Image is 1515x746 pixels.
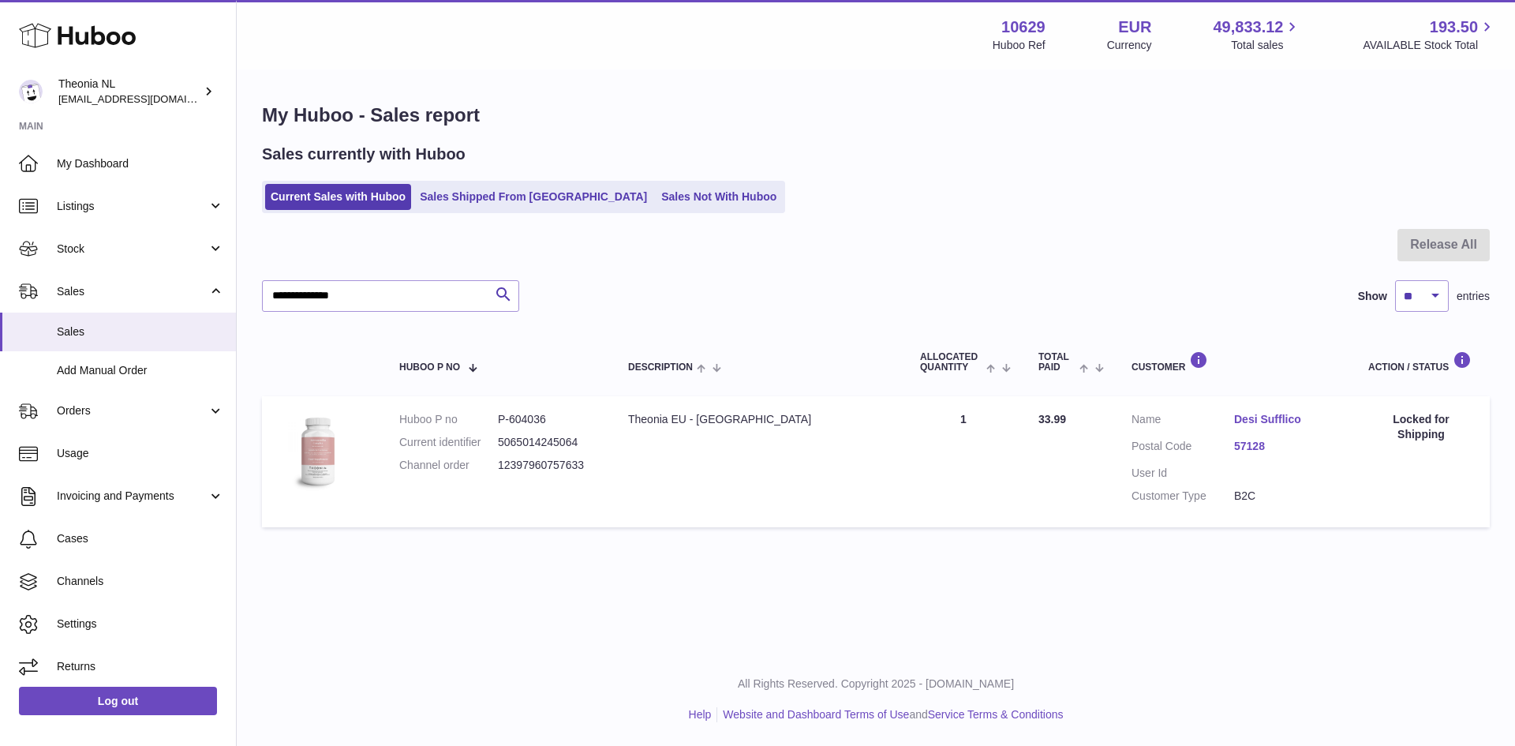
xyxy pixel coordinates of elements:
span: Sales [57,284,208,299]
dt: Name [1132,412,1234,431]
td: 1 [904,396,1023,527]
a: Log out [19,687,217,715]
strong: EUR [1118,17,1151,38]
dd: P-604036 [498,412,597,427]
span: ALLOCATED Quantity [920,352,982,373]
div: Customer [1132,351,1337,373]
span: Listings [57,199,208,214]
div: Action / Status [1368,351,1474,373]
label: Show [1358,289,1387,304]
span: [EMAIL_ADDRESS][DOMAIN_NAME] [58,92,232,105]
div: Huboo Ref [993,38,1046,53]
span: Huboo P no [399,362,460,373]
a: Service Terms & Conditions [928,708,1064,721]
a: Help [689,708,712,721]
a: Sales Shipped From [GEOGRAPHIC_DATA] [414,184,653,210]
h1: My Huboo - Sales report [262,103,1490,128]
dd: 5065014245064 [498,435,597,450]
dd: 12397960757633 [498,458,597,473]
span: Description [628,362,693,373]
dt: Current identifier [399,435,498,450]
li: and [717,707,1063,722]
img: 106291725893222.jpg [278,412,357,491]
div: Locked for Shipping [1368,412,1474,442]
a: Website and Dashboard Terms of Use [723,708,909,721]
div: Theonia NL [58,77,200,107]
div: Theonia EU - [GEOGRAPHIC_DATA] [628,412,888,427]
span: Add Manual Order [57,363,224,378]
dt: Huboo P no [399,412,498,427]
dt: Customer Type [1132,489,1234,504]
span: 33.99 [1038,413,1066,425]
dt: Postal Code [1132,439,1234,458]
span: My Dashboard [57,156,224,171]
a: 49,833.12 Total sales [1213,17,1301,53]
span: Total paid [1038,352,1075,373]
span: Cases [57,531,224,546]
a: 193.50 AVAILABLE Stock Total [1363,17,1496,53]
span: Sales [57,324,224,339]
span: Stock [57,242,208,257]
img: info@wholesomegoods.eu [19,80,43,103]
span: entries [1457,289,1490,304]
span: Invoicing and Payments [57,489,208,504]
a: Desi Sufflico [1234,412,1337,427]
strong: 10629 [1001,17,1046,38]
dd: B2C [1234,489,1337,504]
span: Orders [57,403,208,418]
span: Total sales [1231,38,1301,53]
span: Settings [57,617,224,632]
div: Currency [1107,38,1152,53]
a: Current Sales with Huboo [265,184,411,210]
span: Channels [57,574,224,589]
dt: Channel order [399,458,498,473]
a: Sales Not With Huboo [656,184,782,210]
span: AVAILABLE Stock Total [1363,38,1496,53]
p: All Rights Reserved. Copyright 2025 - [DOMAIN_NAME] [249,677,1502,692]
h2: Sales currently with Huboo [262,144,466,165]
span: 193.50 [1430,17,1478,38]
span: 49,833.12 [1213,17,1283,38]
span: Returns [57,659,224,674]
a: 57128 [1234,439,1337,454]
dt: User Id [1132,466,1234,481]
span: Usage [57,446,224,461]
